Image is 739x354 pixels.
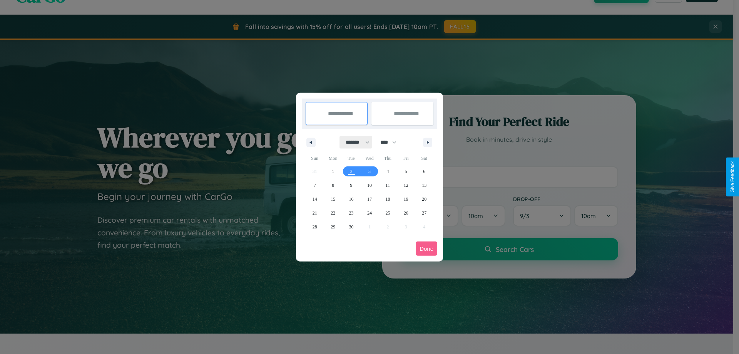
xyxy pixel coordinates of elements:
button: 18 [379,192,397,206]
button: 29 [324,220,342,234]
button: 17 [360,192,378,206]
span: 14 [313,192,317,206]
span: 5 [405,164,407,178]
button: 30 [342,220,360,234]
button: 14 [306,192,324,206]
span: 11 [386,178,390,192]
span: Mon [324,152,342,164]
span: 21 [313,206,317,220]
span: Thu [379,152,397,164]
button: 24 [360,206,378,220]
span: Sat [415,152,433,164]
button: 28 [306,220,324,234]
button: 27 [415,206,433,220]
button: 25 [379,206,397,220]
button: 1 [324,164,342,178]
span: 20 [422,192,426,206]
span: 26 [404,206,408,220]
button: 16 [342,192,360,206]
span: 13 [422,178,426,192]
button: 2 [342,164,360,178]
span: 7 [314,178,316,192]
span: 22 [331,206,335,220]
button: 3 [360,164,378,178]
span: 30 [349,220,354,234]
button: 10 [360,178,378,192]
button: 22 [324,206,342,220]
button: 11 [379,178,397,192]
span: 3 [368,164,371,178]
span: 6 [423,164,425,178]
span: 19 [404,192,408,206]
span: Sun [306,152,324,164]
span: Wed [360,152,378,164]
button: 26 [397,206,415,220]
span: 27 [422,206,426,220]
span: 16 [349,192,354,206]
button: 8 [324,178,342,192]
span: 25 [385,206,390,220]
span: 8 [332,178,334,192]
span: 9 [350,178,353,192]
button: 13 [415,178,433,192]
button: 5 [397,164,415,178]
span: 18 [385,192,390,206]
button: 4 [379,164,397,178]
div: Give Feedback [730,161,735,193]
span: 1 [332,164,334,178]
span: 10 [367,178,372,192]
button: 19 [397,192,415,206]
span: 15 [331,192,335,206]
button: 7 [306,178,324,192]
button: Done [416,242,437,256]
button: 21 [306,206,324,220]
span: 28 [313,220,317,234]
button: 6 [415,164,433,178]
span: 12 [404,178,408,192]
span: 17 [367,192,372,206]
span: Fri [397,152,415,164]
span: 24 [367,206,372,220]
span: 29 [331,220,335,234]
button: 9 [342,178,360,192]
button: 23 [342,206,360,220]
button: 15 [324,192,342,206]
button: 20 [415,192,433,206]
span: 4 [386,164,389,178]
button: 12 [397,178,415,192]
span: 23 [349,206,354,220]
span: Tue [342,152,360,164]
span: 2 [350,164,353,178]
